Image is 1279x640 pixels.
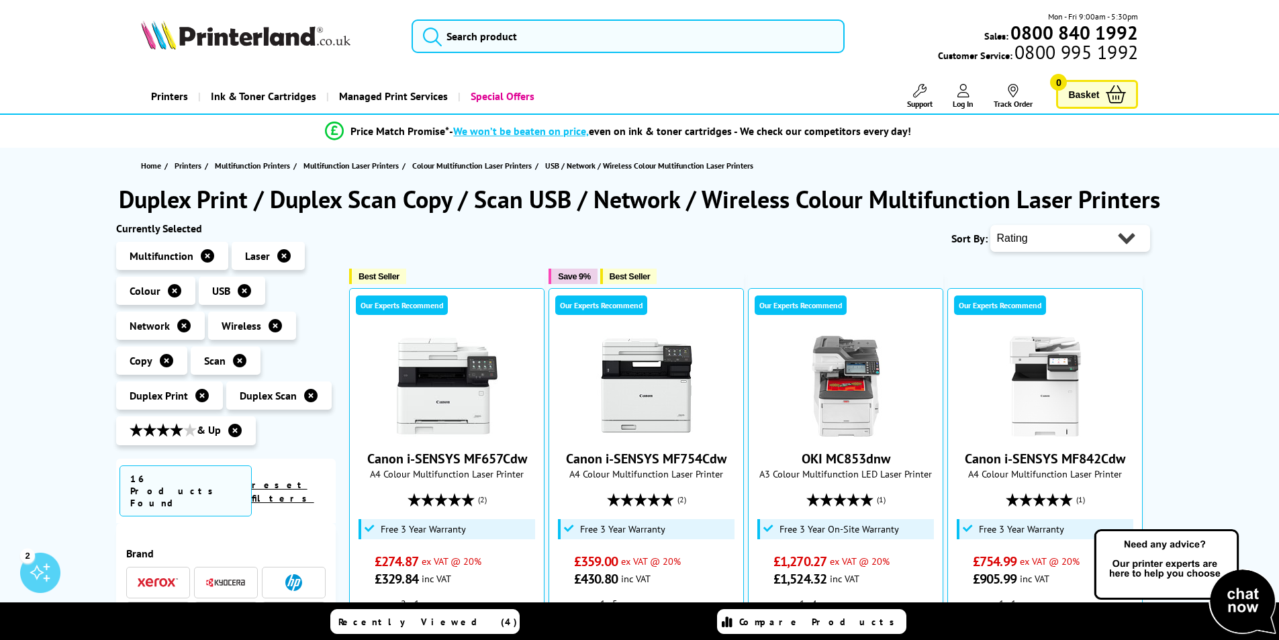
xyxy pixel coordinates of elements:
span: 0 [1050,74,1067,91]
span: Copy [130,354,152,367]
span: Customer Service: [938,46,1138,62]
img: Xerox [138,578,178,587]
span: Duplex Print [130,389,188,402]
span: Free 3 Year Warranty [580,524,665,535]
span: Brand [126,547,326,560]
div: 2 [20,548,35,563]
span: Basket [1068,85,1099,103]
span: USB [212,284,230,298]
a: Managed Print Services [326,79,458,113]
a: Canon i-SENSYS MF657Cdw [367,450,527,467]
span: Best Seller [610,271,651,281]
a: Compare Products [717,609,906,634]
span: Support [907,99,933,109]
a: Multifunction Laser Printers [303,158,402,173]
li: 1.1p per mono page [973,598,1117,622]
span: Log In [953,99,974,109]
b: 0800 840 1992 [1010,20,1138,45]
div: Our Experts Recommend [755,295,847,315]
a: HP [273,574,314,591]
div: Our Experts Recommend [356,295,448,315]
span: We won’t be beaten on price, [453,124,589,138]
a: Printerland Logo [141,20,395,52]
span: £905.99 [973,570,1016,588]
img: HP [285,574,302,591]
a: Home [141,158,164,173]
span: Price Match Promise* [350,124,449,138]
span: £1,270.27 [773,553,826,570]
img: Printerland Logo [141,20,350,50]
a: Colour Multifunction Laser Printers [412,158,535,173]
span: Colour [130,284,160,298]
span: Sort By: [951,232,988,245]
a: Xerox [138,574,178,591]
span: £274.87 [375,553,418,570]
a: Canon i-SENSYS MF754Cdw [566,450,726,467]
span: inc VAT [621,572,651,585]
span: ex VAT @ 20% [830,555,890,567]
span: A4 Colour Multifunction Laser Printer [357,467,537,480]
span: Free 3 Year On-Site Warranty [779,524,899,535]
div: Our Experts Recommend [555,295,647,315]
a: Canon i-SENSYS MF842Cdw [965,450,1125,467]
span: & Up [130,423,221,439]
h1: Duplex Print / Duplex Scan Copy / Scan USB / Network / Wireless Colour Multifunction Laser Printers [116,183,1164,215]
span: A4 Colour Multifunction Laser Printer [556,467,737,480]
li: 1.4p per mono page [773,598,918,622]
a: Support [907,84,933,109]
a: Special Offers [458,79,544,113]
span: 0800 995 1992 [1012,46,1138,58]
button: Save 9% [549,269,597,284]
span: £754.99 [973,553,1016,570]
span: A3 Colour Multifunction LED Laser Printer [755,467,936,480]
span: Multifunction Printers [215,158,290,173]
span: Multifunction Laser Printers [303,158,399,173]
li: modal_Promise [109,120,1128,143]
span: Sales: [984,30,1008,42]
span: £359.00 [574,553,618,570]
span: 16 Products Found [120,465,252,516]
span: Network [130,319,170,332]
span: ex VAT @ 20% [621,555,681,567]
span: Multifunction [130,249,193,263]
a: Ink & Toner Cartridges [198,79,326,113]
span: (1) [877,487,886,512]
a: Recently Viewed (4) [330,609,520,634]
a: 0800 840 1992 [1008,26,1138,39]
span: inc VAT [830,572,859,585]
a: Basket 0 [1056,80,1138,109]
span: Wireless [222,319,261,332]
span: A4 Colour Multifunction Laser Printer [955,467,1135,480]
span: Laser [245,249,270,263]
a: Canon i-SENSYS MF842Cdw [995,426,1096,439]
span: £329.84 [375,570,418,588]
span: Free 3 Year Warranty [381,524,466,535]
span: ex VAT @ 20% [422,555,481,567]
img: Open Live Chat window [1091,527,1279,637]
div: Our Experts Recommend [954,295,1046,315]
span: Printers [175,158,201,173]
a: OKI MC853dnw [796,426,896,439]
button: Best Seller [600,269,657,284]
li: 2.1p per mono page [375,598,519,622]
a: Multifunction Printers [215,158,293,173]
a: reset filters [252,479,314,504]
img: Canon i-SENSYS MF842Cdw [995,336,1096,437]
span: Duplex Scan [240,389,297,402]
span: Mon - Fri 9:00am - 5:30pm [1048,10,1138,23]
a: Printers [141,79,198,113]
span: Save 9% [558,271,590,281]
span: Free 3 Year Warranty [979,524,1064,535]
a: Canon i-SENSYS MF754Cdw [596,426,697,439]
span: £1,524.32 [773,570,826,588]
div: Currently Selected [116,222,336,235]
span: Scan [204,354,226,367]
span: Compare Products [739,616,902,628]
a: OKI MC853dnw [802,450,890,467]
span: inc VAT [422,572,451,585]
img: Canon i-SENSYS MF657Cdw [397,336,498,437]
span: £430.80 [574,570,618,588]
span: Colour Multifunction Laser Printers [412,158,532,173]
span: Best Seller [359,271,399,281]
span: (2) [478,487,487,512]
